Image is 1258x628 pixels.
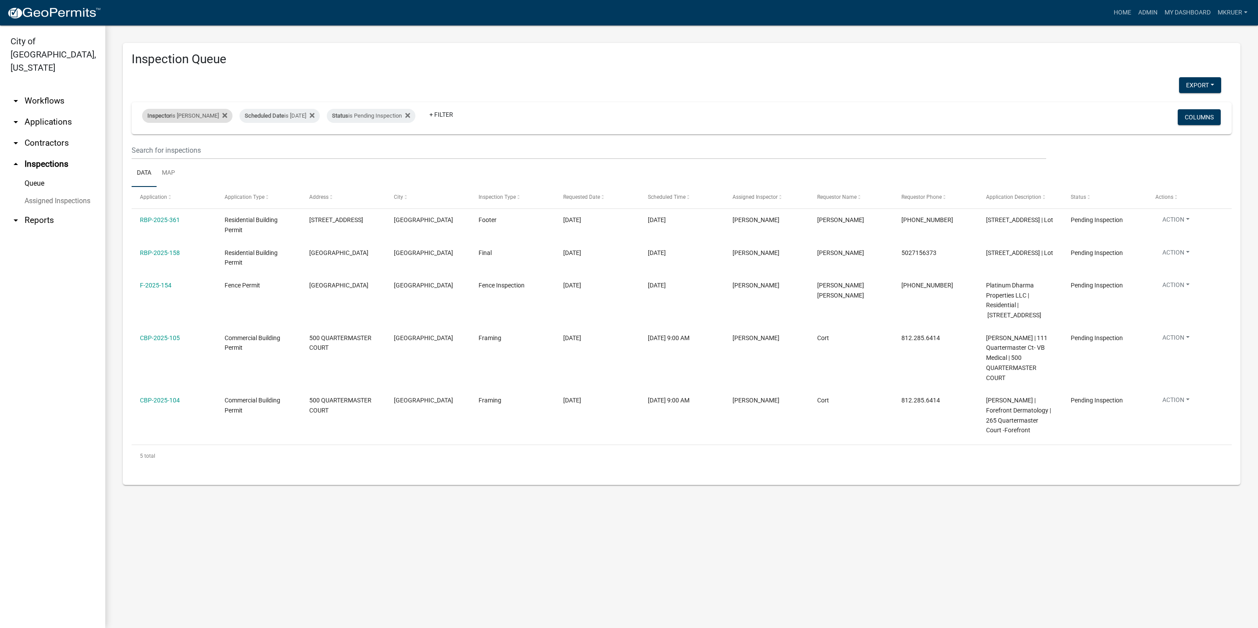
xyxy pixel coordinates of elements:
[901,334,940,341] span: 812.285.6414
[733,334,779,341] span: Mike Kruer
[1155,395,1197,408] button: Action
[1179,77,1221,93] button: Export
[986,249,1053,256] span: 428 Watt St, Jeffersonville, IN, 47130 | Lot
[147,112,171,119] span: Inspector
[479,194,516,200] span: Inspection Type
[563,282,581,289] span: 10/09/2025
[245,112,284,119] span: Scheduled Date
[225,194,264,200] span: Application Type
[132,159,157,187] a: Data
[648,395,716,406] div: [DATE] 9:00 AM
[11,138,21,148] i: arrow_drop_down
[817,249,864,256] span: Shaan Bains
[563,216,581,223] span: 10/03/2025
[1110,4,1135,21] a: Home
[733,216,779,223] span: Mike Kruer
[140,194,167,200] span: Application
[1071,194,1086,200] span: Status
[309,397,372,414] span: 500 QUARTERMASTER COURT
[309,249,368,256] span: 428 WATT STREET
[394,282,453,289] span: JEFFERSONVILLE
[817,282,864,299] span: Shaan Singh Bains
[394,216,453,223] span: JEFFERSONVILLE
[733,282,779,289] span: Mike Kruer
[11,117,21,127] i: arrow_drop_down
[1214,4,1251,21] a: mkruer
[986,334,1047,381] span: Cort Rulketter | 111 Quartermaster Ct- VB Medical | 500 QUARTERMASTER COURT
[479,334,501,341] span: Framing
[140,397,180,404] a: CBP-2025-104
[327,109,415,123] div: is Pending Inspection
[1155,333,1197,346] button: Action
[301,187,386,208] datatable-header-cell: Address
[817,194,857,200] span: Requestor Name
[901,249,936,256] span: 5027156373
[309,194,329,200] span: Address
[470,187,555,208] datatable-header-cell: Inspection Type
[309,282,368,289] span: 428 WATT STREET
[817,397,829,404] span: Cort
[648,215,716,225] div: [DATE]
[332,112,348,119] span: Status
[1155,280,1197,293] button: Action
[394,397,453,404] span: JEFFERSONVILLE
[140,282,172,289] a: F-2025-154
[648,333,716,343] div: [DATE] 9:00 AM
[986,216,1053,223] span: 733 Saratoga Drive | Lot
[225,397,280,414] span: Commercial Building Permit
[986,194,1041,200] span: Application Description
[1071,282,1123,289] span: Pending Inspection
[1071,334,1123,341] span: Pending Inspection
[216,187,301,208] datatable-header-cell: Application Type
[140,249,180,256] a: RBP-2025-158
[394,334,453,341] span: JEFFERSONVILLE
[309,334,372,352] span: 500 QUARTERMASTER COURT
[142,109,232,123] div: is [PERSON_NAME]
[901,194,942,200] span: Requestor Phone
[901,216,953,223] span: 502-541-4996
[808,187,893,208] datatable-header-cell: Requestor Name
[140,334,180,341] a: CBP-2025-105
[132,445,1232,467] div: 5 total
[309,216,363,223] span: 733 SARATOGA DRIVE
[724,187,808,208] datatable-header-cell: Assigned Inspector
[733,397,779,404] span: Mike Kruer
[132,187,216,208] datatable-header-cell: Application
[239,109,320,123] div: is [DATE]
[901,282,953,289] span: 502-715-6373
[225,216,278,233] span: Residential Building Permit
[733,194,778,200] span: Assigned Inspector
[893,187,978,208] datatable-header-cell: Requestor Phone
[1155,194,1173,200] span: Actions
[648,194,686,200] span: Scheduled Time
[479,282,525,289] span: Fence Inspection
[1135,4,1161,21] a: Admin
[479,216,497,223] span: Footer
[1178,109,1221,125] button: Columns
[978,187,1062,208] datatable-header-cell: Application Description
[1071,216,1123,223] span: Pending Inspection
[555,187,640,208] datatable-header-cell: Requested Date
[733,249,779,256] span: Mike Kruer
[386,187,470,208] datatable-header-cell: City
[225,282,260,289] span: Fence Permit
[132,141,1046,159] input: Search for inspections
[640,187,724,208] datatable-header-cell: Scheduled Time
[563,249,581,256] span: 10/09/2025
[901,397,940,404] span: 812.285.6414
[1071,249,1123,256] span: Pending Inspection
[479,397,501,404] span: Framing
[132,52,1232,67] h3: Inspection Queue
[157,159,180,187] a: Map
[648,280,716,291] div: [DATE]
[986,397,1051,434] span: Cort Rulketter | Forefront Dermatology | 265 Quartermaster Court -Forefront
[394,249,453,256] span: JEFFERSONVILLE
[986,282,1041,319] span: Platinum Dharma Properties LLC | Residential | 428 Watt St.
[225,249,278,266] span: Residential Building Permit
[11,215,21,226] i: arrow_drop_down
[1155,248,1197,261] button: Action
[11,159,21,169] i: arrow_drop_up
[1062,187,1147,208] datatable-header-cell: Status
[479,249,492,256] span: Final
[1161,4,1214,21] a: My Dashboard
